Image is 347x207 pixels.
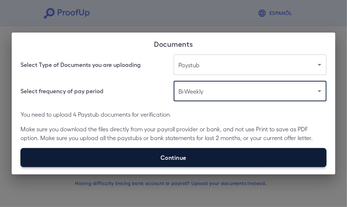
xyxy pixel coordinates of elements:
[174,81,327,101] div: Bi-Weekly
[20,125,327,142] p: Make sure you download the files directly from your payroll provider or bank, and not use Print t...
[20,148,327,167] label: Continue
[20,87,103,95] h6: Select frequency of pay period
[174,54,327,75] div: Paystub
[20,60,141,69] h6: Select Type of Documents you are uploading
[12,33,335,54] h2: Documents
[20,110,327,119] p: You need to upload 4 Paystub documents for verification.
